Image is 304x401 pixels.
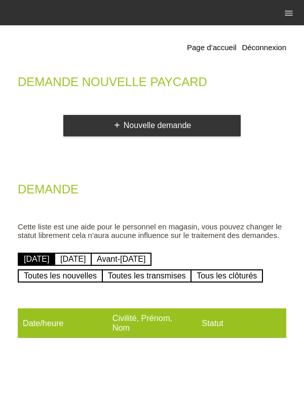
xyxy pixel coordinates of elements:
a: [DATE] [18,253,55,266]
i: add [113,121,121,129]
p: Cette liste est une aide pour le personnel en magasin, vous pouvez changer le statut librement ce... [18,222,286,239]
a: Déconnexion [242,43,286,52]
th: Civilité, Prénom, Nom [107,308,197,338]
a: Avant-[DATE] [91,253,151,266]
th: Statut [197,308,286,338]
a: Tous les clôturés [191,269,263,283]
a: Page d’accueil [187,43,237,52]
a: addNouvelle demande [63,115,241,136]
th: Date/heure [18,308,107,338]
h2: Demande [18,184,286,199]
i: menu [284,8,294,18]
h2: Demande nouvelle Paycard [18,77,286,92]
a: [DATE] [54,253,92,266]
a: Toutes les transmises [102,269,192,283]
a: Toutes les nouvelles [18,269,103,283]
a: menu [279,10,299,16]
